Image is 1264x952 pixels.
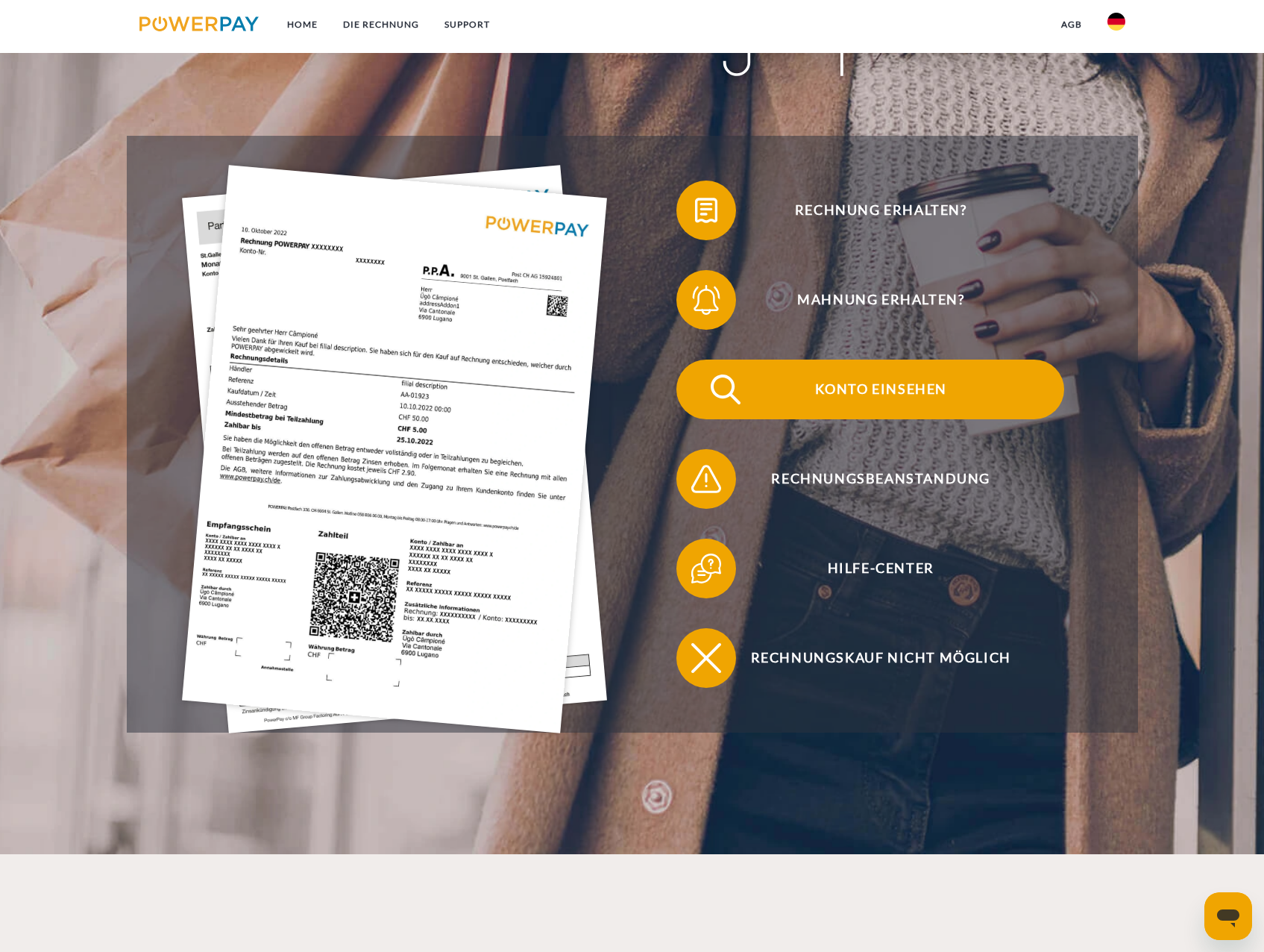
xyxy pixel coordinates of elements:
[676,628,1064,688] button: Rechnungskauf nicht möglich
[330,11,432,38] a: DIE RECHNUNG
[698,360,1063,419] span: Konto einsehen
[1048,11,1095,38] a: agb
[698,270,1063,330] span: Mahnung erhalten?
[688,550,725,587] img: qb_help.svg
[688,281,725,319] img: qb_bell.svg
[676,270,1064,330] button: Mahnung erhalten?
[1107,13,1125,31] img: de
[698,449,1063,509] span: Rechnungsbeanstandung
[698,539,1063,598] span: Hilfe-Center
[676,539,1064,598] button: Hilfe-Center
[707,371,744,408] img: qb_search.svg
[676,360,1064,419] button: Konto einsehen
[688,639,725,677] img: qb_close.svg
[182,165,607,733] img: single_invoice_powerpay_de.jpg
[698,181,1063,240] span: Rechnung erhalten?
[432,11,503,38] a: SUPPORT
[698,628,1063,688] span: Rechnungskauf nicht möglich
[676,449,1064,509] button: Rechnungsbeanstandung
[676,181,1064,240] button: Rechnung erhalten?
[688,192,725,229] img: qb_bill.svg
[139,16,260,31] img: logo-powerpay.svg
[688,460,725,498] img: qb_warning.svg
[1204,892,1252,940] iframe: Schaltfläche zum Öffnen des Messaging-Fensters
[274,11,330,38] a: Home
